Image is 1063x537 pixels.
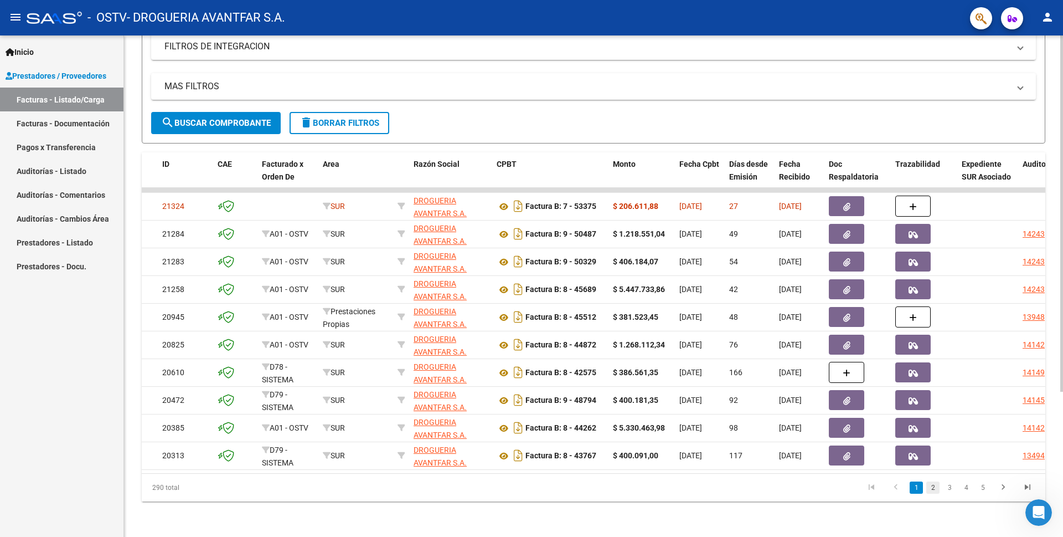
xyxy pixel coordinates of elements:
mat-icon: delete [300,116,313,129]
span: [DATE] [679,396,702,405]
span: Fecha Cpbt [679,160,719,168]
span: [DATE] [779,202,802,211]
span: Borrar Filtros [300,118,379,128]
span: 21284 [162,229,184,238]
mat-expansion-panel-header: FILTROS DE INTEGRACION [151,33,1036,60]
strong: $ 1.218.551,04 [613,229,665,238]
a: go to last page [1017,482,1038,494]
i: Descargar documento [511,336,525,354]
span: 48 [729,313,738,321]
div: 13494 [1023,449,1045,462]
div: 30708335416 [414,333,488,356]
span: SUR [323,423,345,432]
span: A01 - OSTV [270,423,308,432]
span: ID [162,160,169,168]
span: A01 - OSTV [270,313,308,321]
mat-icon: menu [9,11,22,24]
div: 14145 [1023,394,1045,407]
strong: $ 206.611,88 [613,202,658,211]
strong: $ 5.330.463,98 [613,423,665,432]
span: Expediente SUR Asociado [962,160,1011,181]
span: DROGUERIA AVANTFAR S.A. [414,418,467,439]
mat-panel-title: FILTROS DE INTEGRACION [164,40,1009,53]
strong: $ 386.561,35 [613,368,658,377]
span: A01 - OSTV [270,229,308,238]
span: DROGUERIA AVANTFAR S.A. [414,307,467,329]
strong: Factura B: 9 - 50329 [525,258,596,267]
datatable-header-cell: Expediente SUR Asociado [957,152,1018,201]
span: Doc Respaldatoria [829,160,879,181]
iframe: Intercom live chat [1025,499,1052,526]
div: 30708335416 [414,195,488,218]
strong: Factura B: 9 - 48794 [525,396,596,405]
div: 14142 [1023,422,1045,434]
span: A01 - OSTV [270,340,308,349]
span: 117 [729,451,742,460]
span: SUR [323,202,345,211]
span: Trazabilidad [895,160,940,168]
button: Buscar Comprobante [151,112,281,134]
span: SUR [323,229,345,238]
strong: Factura B: 8 - 44262 [525,424,596,433]
div: 14142 [1023,339,1045,351]
span: [DATE] [679,257,702,266]
datatable-header-cell: Fecha Recibido [775,152,824,201]
span: 49 [729,229,738,238]
a: go to first page [861,482,882,494]
strong: $ 400.181,35 [613,396,658,405]
div: 30708335416 [414,388,488,412]
mat-icon: search [161,116,174,129]
div: 30708335416 [414,278,488,301]
span: D79 - SISTEMA PRIVADO DE SALUD S.A (Medicenter) [262,446,306,505]
a: go to next page [993,482,1014,494]
datatable-header-cell: CPBT [492,152,608,201]
span: Días desde Emisión [729,160,768,181]
span: [DATE] [779,257,802,266]
strong: Factura B: 9 - 50487 [525,230,596,239]
span: DROGUERIA AVANTFAR S.A. [414,279,467,301]
a: 1 [910,482,923,494]
span: 20945 [162,313,184,321]
span: [DATE] [779,451,802,460]
span: SUR [323,285,345,294]
button: Borrar Filtros [290,112,389,134]
strong: Factura B: 8 - 44872 [525,341,596,350]
span: 42 [729,285,738,294]
datatable-header-cell: Doc Respaldatoria [824,152,891,201]
span: [DATE] [679,368,702,377]
span: 20313 [162,451,184,460]
strong: Factura B: 8 - 43767 [525,452,596,461]
span: 21283 [162,257,184,266]
span: [DATE] [779,423,802,432]
i: Descargar documento [511,308,525,326]
span: [DATE] [679,423,702,432]
span: [DATE] [779,313,802,321]
span: 20610 [162,368,184,377]
li: page 3 [941,478,958,497]
span: Buscar Comprobante [161,118,271,128]
span: SUR [323,368,345,377]
i: Descargar documento [511,447,525,464]
span: A01 - OSTV [270,257,308,266]
span: - DROGUERIA AVANTFAR S.A. [127,6,285,30]
span: DROGUERIA AVANTFAR S.A. [414,224,467,246]
span: CAE [218,160,232,168]
i: Descargar documento [511,419,525,437]
i: Descargar documento [511,253,525,270]
li: page 4 [958,478,974,497]
span: Prestaciones Propias [323,307,375,329]
strong: Factura B: 8 - 42575 [525,369,596,377]
span: DROGUERIA AVANTFAR S.A. [414,390,467,412]
span: 20825 [162,340,184,349]
span: [DATE] [679,229,702,238]
span: [DATE] [779,368,802,377]
span: A01 - OSTV [270,285,308,294]
datatable-header-cell: Fecha Cpbt [675,152,725,201]
span: DROGUERIA AVANTFAR S.A. [414,362,467,384]
a: 3 [943,482,956,494]
li: page 1 [908,478,925,497]
span: DROGUERIA AVANTFAR S.A. [414,252,467,273]
datatable-header-cell: Facturado x Orden De [257,152,318,201]
strong: $ 5.447.733,86 [613,285,665,294]
div: 30708335416 [414,222,488,246]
